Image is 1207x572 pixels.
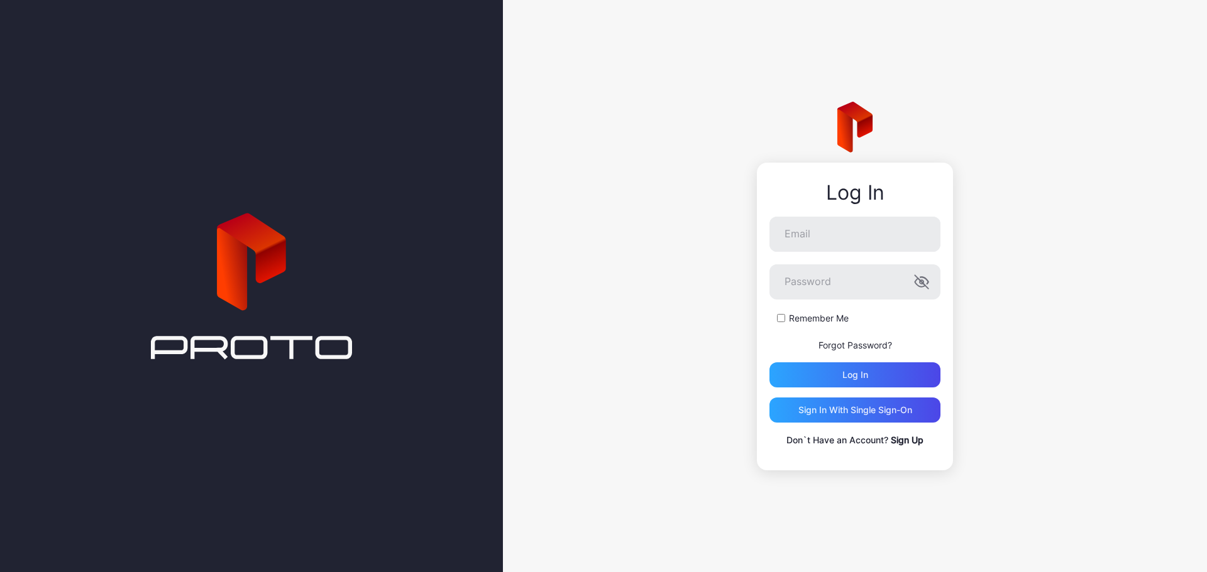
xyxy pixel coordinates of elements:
div: Sign in With Single Sign-On [798,405,912,415]
button: Log in [769,362,940,387]
p: Don`t Have an Account? [769,433,940,448]
button: Sign in With Single Sign-On [769,397,940,423]
label: Remember Me [789,312,849,325]
input: Email [769,217,940,252]
button: Password [914,274,929,289]
input: Password [769,264,940,299]
div: Log in [842,370,868,380]
a: Sign Up [891,434,923,445]
a: Forgot Password? [818,340,892,350]
div: Log In [769,181,940,204]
